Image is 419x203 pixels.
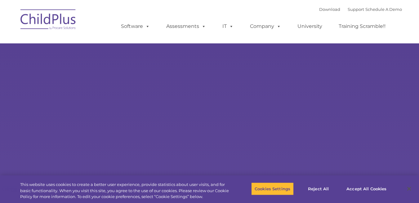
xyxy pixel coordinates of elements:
a: Software [115,20,156,33]
a: Download [319,7,340,12]
a: University [291,20,328,33]
a: Training Scramble!! [332,20,392,33]
button: Accept All Cookies [343,182,390,195]
a: Schedule A Demo [365,7,402,12]
img: ChildPlus by Procare Solutions [17,5,79,36]
a: Support [348,7,364,12]
a: Company [244,20,287,33]
a: Assessments [160,20,212,33]
div: This website uses cookies to create a better user experience, provide statistics about user visit... [20,182,230,200]
font: | [319,7,402,12]
button: Reject All [299,182,338,195]
a: IT [216,20,240,33]
button: Close [402,182,416,196]
button: Cookies Settings [251,182,294,195]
